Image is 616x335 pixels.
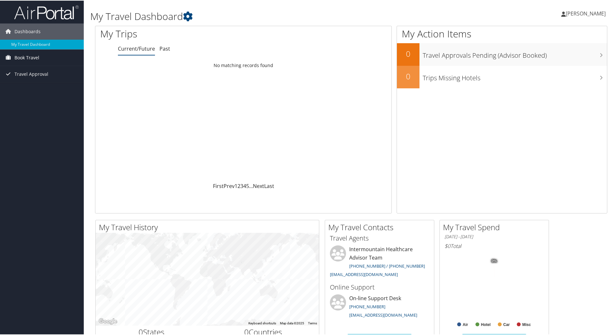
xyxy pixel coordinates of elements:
h2: My Travel Spend [443,221,549,232]
span: [PERSON_NAME] [566,9,606,16]
text: Air [463,322,468,326]
li: On-line Support Desk [327,294,432,320]
a: 0Trips Missing Hotels [397,65,607,88]
td: No matching records found [95,59,391,71]
h2: My Travel History [99,221,319,232]
text: Car [503,322,510,326]
span: $0 [445,242,450,249]
h3: Travel Approvals Pending (Advisor Booked) [423,47,607,59]
a: 1 [235,182,237,189]
tspan: 0% [492,259,497,262]
a: Next [253,182,264,189]
span: Dashboards [14,23,41,39]
a: 5 [246,182,249,189]
h6: Total [445,242,544,249]
span: … [249,182,253,189]
a: 0Travel Approvals Pending (Advisor Booked) [397,43,607,65]
a: 3 [240,182,243,189]
h3: Online Support [330,282,429,291]
button: Keyboard shortcuts [248,320,276,325]
h3: Travel Agents [330,233,429,242]
a: Past [159,44,170,52]
li: Intermountain Healthcare Advisor Team [327,245,432,279]
a: 2 [237,182,240,189]
a: [PHONE_NUMBER] / [PHONE_NUMBER] [349,262,425,268]
span: Book Travel [14,49,39,65]
text: Misc [522,322,531,326]
span: Travel Approval [14,65,48,82]
a: [PHONE_NUMBER] [349,303,385,309]
h2: 0 [397,48,419,59]
h6: [DATE] - [DATE] [445,233,544,239]
h1: My Action Items [397,26,607,40]
a: [EMAIL_ADDRESS][DOMAIN_NAME] [349,311,417,317]
h2: 0 [397,70,419,81]
a: First [213,182,224,189]
a: 4 [243,182,246,189]
h3: Trips Missing Hotels [423,70,607,82]
span: Map data ©2025 [280,321,304,324]
h1: My Trips [100,26,263,40]
a: Terms (opens in new tab) [308,321,317,324]
a: Prev [224,182,235,189]
text: Hotel [481,322,491,326]
a: [EMAIL_ADDRESS][DOMAIN_NAME] [330,271,398,277]
a: [PERSON_NAME] [561,3,612,23]
h2: My Travel Contacts [328,221,434,232]
img: airportal-logo.png [14,4,79,19]
a: Current/Future [118,44,155,52]
img: Google [97,317,119,325]
h1: My Travel Dashboard [90,9,438,23]
a: Open this area in Google Maps (opens a new window) [97,317,119,325]
a: Last [264,182,274,189]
